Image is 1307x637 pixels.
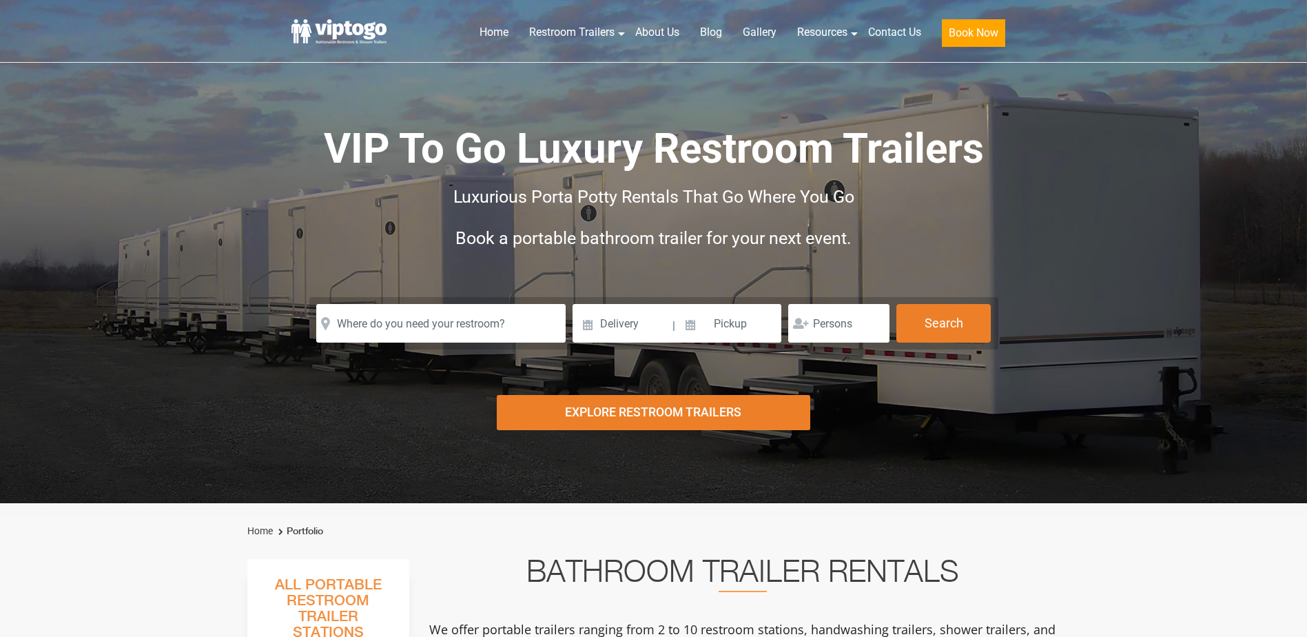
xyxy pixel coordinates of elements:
a: Home [469,17,519,48]
input: Pickup [677,304,782,343]
button: Book Now [942,19,1005,47]
a: Book Now [932,17,1016,55]
li: Portfolio [275,523,323,540]
a: Gallery [732,17,787,48]
a: Contact Us [858,17,932,48]
a: Resources [787,17,858,48]
h2: Bathroom Trailer Rentals [428,559,1058,592]
div: Explore Restroom Trailers [497,395,810,430]
span: VIP To Go Luxury Restroom Trailers [324,124,984,173]
input: Delivery [573,304,671,343]
button: Search [896,304,991,343]
a: About Us [625,17,690,48]
a: Home [247,525,273,536]
a: Restroom Trailers [519,17,625,48]
span: Book a portable bathroom trailer for your next event. [455,228,852,248]
input: Persons [788,304,889,343]
a: Blog [690,17,732,48]
span: Luxurious Porta Potty Rentals That Go Where You Go [453,187,854,207]
span: | [672,304,675,348]
input: Where do you need your restroom? [316,304,566,343]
